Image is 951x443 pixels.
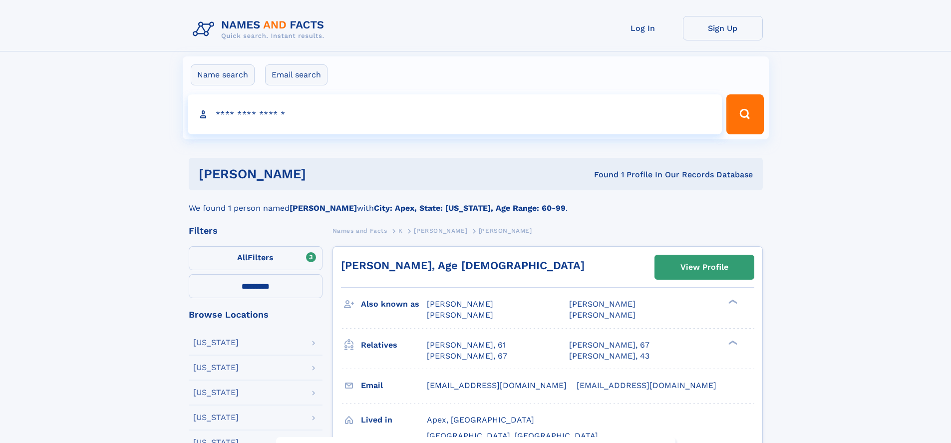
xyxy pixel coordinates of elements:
div: Browse Locations [189,310,322,319]
div: [US_STATE] [193,414,239,422]
span: Apex, [GEOGRAPHIC_DATA] [427,415,534,425]
h1: [PERSON_NAME] [199,168,450,180]
a: Log In [603,16,683,40]
h3: Also known as [361,296,427,313]
span: All [237,253,248,262]
h3: Lived in [361,412,427,429]
a: [PERSON_NAME] [414,224,467,237]
div: ❯ [726,299,738,305]
a: [PERSON_NAME], 43 [569,351,649,362]
div: [US_STATE] [193,389,239,397]
input: search input [188,94,722,134]
a: [PERSON_NAME], 67 [427,351,507,362]
a: Sign Up [683,16,763,40]
div: [US_STATE] [193,364,239,372]
span: [GEOGRAPHIC_DATA], [GEOGRAPHIC_DATA] [427,431,598,441]
span: K [398,227,403,234]
b: [PERSON_NAME] [290,203,357,213]
span: [PERSON_NAME] [479,227,532,234]
a: Names and Facts [332,224,387,237]
span: [PERSON_NAME] [427,299,493,309]
a: View Profile [655,255,754,279]
a: [PERSON_NAME], 61 [427,340,506,351]
a: [PERSON_NAME], Age [DEMOGRAPHIC_DATA] [341,259,585,272]
span: [PERSON_NAME] [569,299,635,309]
a: [PERSON_NAME], 67 [569,340,649,351]
a: K [398,224,403,237]
div: Filters [189,226,322,235]
h3: Email [361,377,427,394]
b: City: Apex, State: [US_STATE], Age Range: 60-99 [374,203,566,213]
button: Search Button [726,94,763,134]
span: [PERSON_NAME] [427,310,493,320]
div: We found 1 person named with . [189,190,763,214]
div: ❯ [726,339,738,346]
label: Name search [191,64,255,85]
div: View Profile [680,256,728,279]
img: Logo Names and Facts [189,16,332,43]
label: Email search [265,64,327,85]
span: [PERSON_NAME] [569,310,635,320]
span: [EMAIL_ADDRESS][DOMAIN_NAME] [577,381,716,390]
span: [PERSON_NAME] [414,227,467,234]
label: Filters [189,246,322,270]
span: [EMAIL_ADDRESS][DOMAIN_NAME] [427,381,567,390]
div: [US_STATE] [193,339,239,347]
h3: Relatives [361,337,427,354]
div: Found 1 Profile In Our Records Database [450,169,753,180]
